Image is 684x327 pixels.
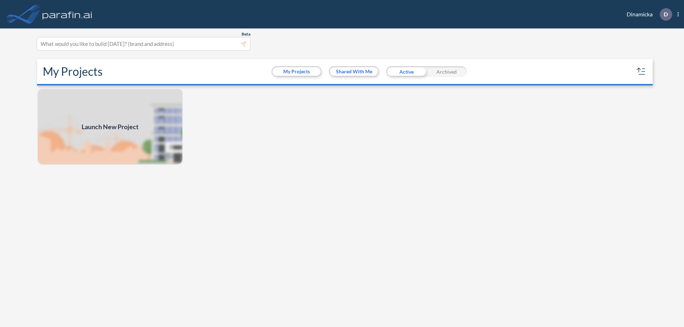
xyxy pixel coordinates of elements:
[37,88,183,165] a: Launch New Project
[616,8,679,21] div: Dinamicka
[664,11,668,17] p: D
[386,66,426,77] div: Active
[242,31,250,37] span: Beta
[636,66,647,77] button: sort
[330,67,378,76] button: Shared With Me
[43,65,103,78] h2: My Projects
[426,66,467,77] div: Archived
[82,122,139,132] span: Launch New Project
[273,67,321,76] button: My Projects
[41,7,94,21] img: logo
[37,88,183,165] img: add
